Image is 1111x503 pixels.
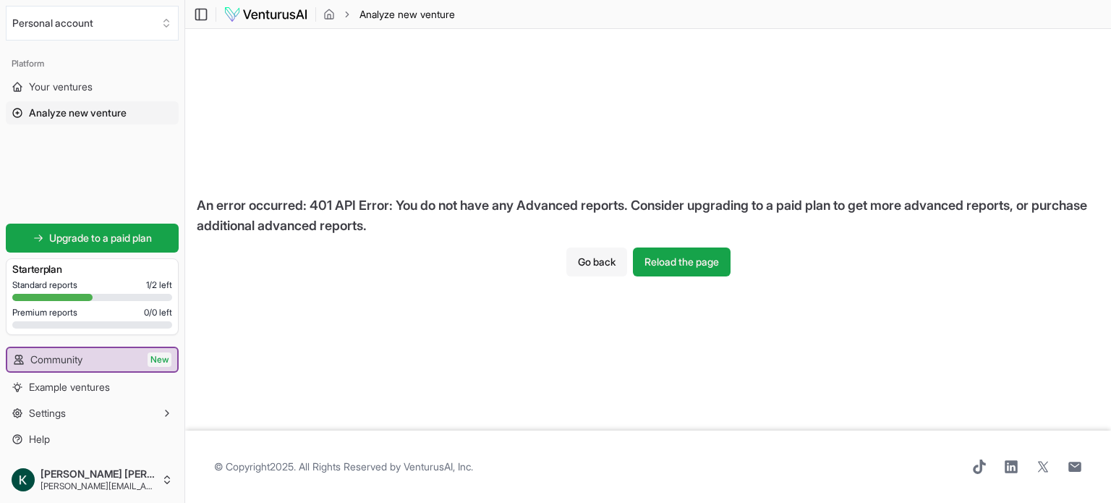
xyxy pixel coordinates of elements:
[148,352,171,367] span: New
[41,468,156,481] span: [PERSON_NAME] [PERSON_NAME]
[359,7,455,22] span: Analyze new venture
[29,406,66,420] span: Settings
[6,428,179,451] a: Help
[6,402,179,425] button: Settings
[214,460,473,474] span: © Copyright 2025 . All Rights Reserved by .
[6,101,179,124] a: Analyze new venture
[185,184,1111,248] div: An error occurred: 401 API Error: You do not have any Advanced reports. Consider upgrading to a p...
[12,307,77,318] span: Premium reports
[566,248,627,276] button: Go back
[29,380,110,394] span: Example ventures
[12,468,35,491] img: ACg8ocLikxVos0aXt-_CHM6-3aU_snja7wj6ywZos-aUb6vkz_Iv0Q=s96-c
[6,75,179,98] a: Your ventures
[29,106,127,120] span: Analyze new venture
[12,279,77,291] span: Standard reports
[7,348,177,371] a: CommunityNew
[633,248,731,276] button: Reload the page
[6,462,179,497] button: [PERSON_NAME] [PERSON_NAME][PERSON_NAME][EMAIL_ADDRESS][PERSON_NAME][DOMAIN_NAME]
[12,262,172,276] h3: Starter plan
[6,52,179,75] div: Platform
[404,460,471,473] a: VenturusAI, Inc
[6,376,179,399] a: Example ventures
[6,224,179,253] a: Upgrade to a paid plan
[29,432,50,447] span: Help
[224,6,308,23] img: logo
[144,307,172,318] span: 0 / 0 left
[6,6,179,41] button: Select an organization
[29,80,93,94] span: Your ventures
[146,279,172,291] span: 1 / 2 left
[323,7,455,22] nav: breadcrumb
[41,481,156,492] span: [PERSON_NAME][EMAIL_ADDRESS][PERSON_NAME][DOMAIN_NAME]
[49,231,152,245] span: Upgrade to a paid plan
[30,352,82,367] span: Community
